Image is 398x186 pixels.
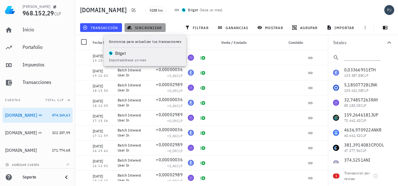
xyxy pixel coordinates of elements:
[145,35,185,50] div: Compra / Recibido
[93,143,113,149] div: [DATE]
[219,25,248,30] span: ganancias
[169,58,176,63] span: 0,09
[176,178,183,183] span: CLP
[169,88,176,93] span: 0,09
[328,35,398,50] button: Totales
[188,70,194,76] div: ETH-icon
[156,172,183,178] span: +0,00002989
[289,23,321,32] button: agrupar
[3,58,73,73] a: Impuestos
[188,7,198,13] div: Bitget
[118,53,143,63] div: Batch Interest User In
[169,118,176,123] span: 0,09
[156,52,183,57] span: +0,00002989
[169,133,176,138] span: 1,46
[23,27,70,33] div: Inicio
[118,83,143,93] div: Batch Interest User In
[260,35,305,50] div: Comisión
[52,130,70,135] span: 322.207,99
[118,173,143,183] div: Batch Interest User In
[176,133,183,138] span: CLP
[333,40,385,45] div: Totales
[335,173,337,178] span: 1
[93,134,113,137] div: 17:11:59
[118,128,143,138] div: Batch Interest User In
[93,119,113,122] div: 17:15:36
[176,88,183,93] span: CLP
[156,142,183,147] span: +0,00002989
[176,148,183,153] span: CLP
[156,127,183,132] span: +0,00000036
[118,98,143,108] div: Batch Interest User In
[167,103,183,108] span: ≈
[5,5,15,15] img: LedgiFi
[293,25,318,30] span: agrupar
[5,148,37,153] div: [DOMAIN_NAME]
[3,40,73,55] a: Portafolio
[324,23,358,32] button: importar
[3,143,73,158] a: [DOMAIN_NAME] 171.774,68
[201,8,221,12] span: hace un mes
[188,100,194,106] div: ETH-icon
[176,103,183,108] span: CLP
[93,89,113,92] div: 18:15:50
[7,163,39,167] span: agregar cuenta
[167,163,183,168] span: ≈
[84,25,118,30] span: transacción
[5,113,37,118] div: [DOMAIN_NAME]
[344,170,370,182] div: Transaccion por revisar
[4,162,42,168] button: agregar cuenta
[45,98,64,102] span: Total CLP
[182,8,186,12] img: bitgetglobal
[188,85,194,91] div: RAY-icon
[93,158,113,164] div: [DATE]
[258,25,283,30] span: mostrar
[90,35,115,50] div: Fecha UTC
[221,40,247,45] span: Venta / Enviado
[3,75,73,90] a: Transacciones
[118,158,143,168] div: Batch Interest User In
[288,40,303,45] span: Comisión
[93,74,113,77] div: 19:12:02
[186,25,209,30] span: filtrar
[200,7,223,13] span: ( )
[80,5,129,15] h1: [DOMAIN_NAME]
[188,160,194,166] div: ETH-icon
[23,62,70,68] div: Impuestos
[80,23,122,32] button: transacción
[93,128,113,134] div: [DATE]
[156,97,183,102] span: +0,00000036
[5,130,37,136] div: [DOMAIN_NAME]
[384,5,394,15] div: avatar
[93,40,110,45] span: Fecha UTC
[3,93,73,108] button: CuentasTotal CLP
[118,68,143,78] div: Batch Interest User In
[176,73,183,78] span: CLP
[328,25,355,30] span: importar
[23,44,70,50] div: Portafolio
[23,79,70,85] div: Transacciones
[115,35,145,50] div: Nota
[52,148,70,152] span: 171.774,68
[156,112,183,117] span: +0,00002989
[188,54,194,61] div: RAY-icon
[118,113,143,123] div: Batch Interest User In
[167,133,183,138] span: ≈
[3,23,73,38] a: Inicio
[169,73,176,78] span: 1,46
[118,40,125,45] span: Nota
[93,104,113,107] div: 18:12:05
[153,40,183,45] span: Compra / Recibido
[167,118,183,123] span: ≈
[169,103,176,108] span: 1,46
[167,178,183,183] span: ≈
[150,7,163,14] span: 5188 txs
[93,164,113,168] div: 16:12:02
[176,163,183,168] span: CLP
[23,9,54,17] span: 968.152,29
[3,108,73,123] a: [DOMAIN_NAME] 474.169,63
[93,113,113,119] div: [DATE]
[188,175,194,181] div: RAY-icon
[169,163,176,168] span: 1,46
[93,179,113,183] div: 15:15:47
